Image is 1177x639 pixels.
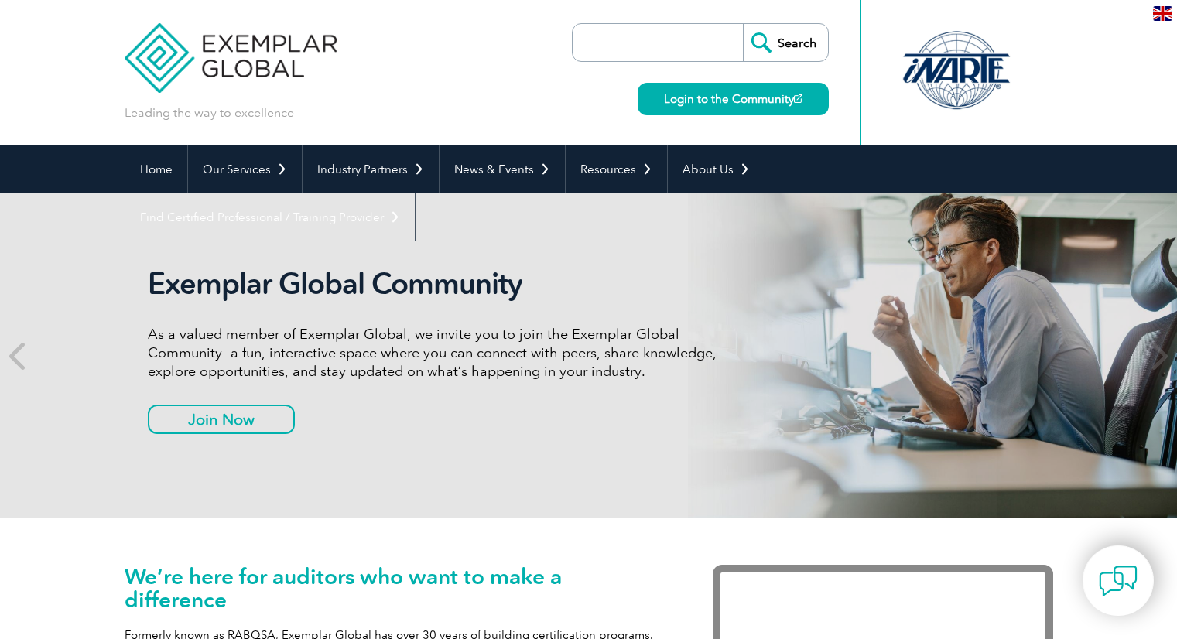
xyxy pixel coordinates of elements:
img: open_square.png [794,94,802,103]
a: Find Certified Professional / Training Provider [125,193,415,241]
img: en [1153,6,1172,21]
input: Search [743,24,828,61]
a: Our Services [188,145,302,193]
a: Login to the Community [638,83,829,115]
a: Join Now [148,405,295,434]
p: Leading the way to excellence [125,104,294,121]
img: contact-chat.png [1099,562,1138,600]
a: News & Events [440,145,565,193]
h1: We’re here for auditors who want to make a difference [125,565,666,611]
h2: Exemplar Global Community [148,266,728,302]
a: Industry Partners [303,145,439,193]
a: About Us [668,145,765,193]
a: Home [125,145,187,193]
a: Resources [566,145,667,193]
p: As a valued member of Exemplar Global, we invite you to join the Exemplar Global Community—a fun,... [148,325,728,381]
